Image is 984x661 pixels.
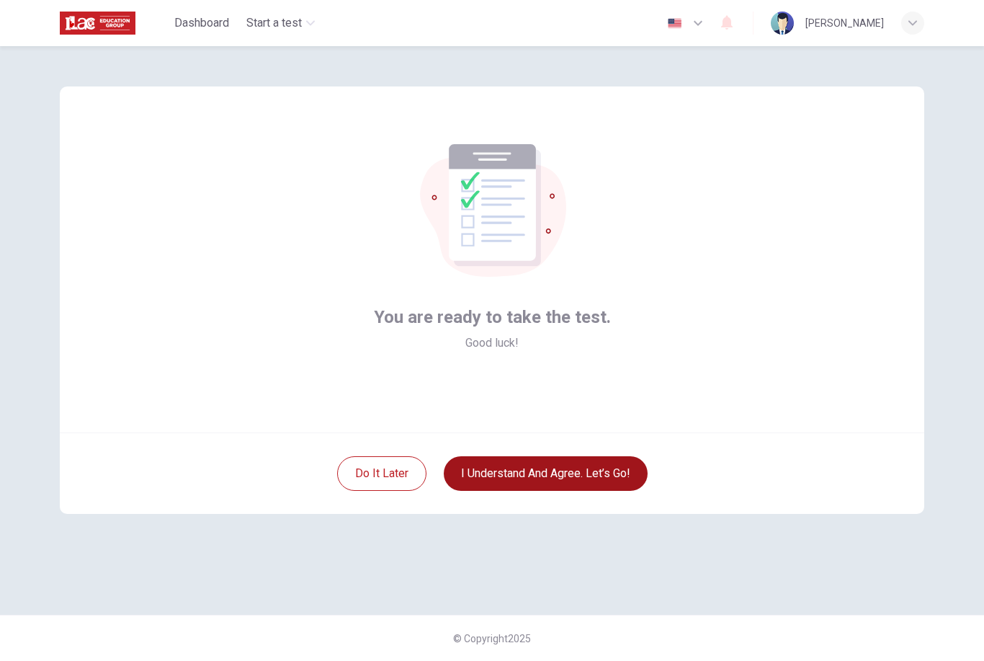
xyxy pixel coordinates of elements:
[771,12,794,35] img: Profile picture
[337,456,426,491] button: Do it later
[241,10,321,36] button: Start a test
[453,633,531,644] span: © Copyright 2025
[169,10,235,36] button: Dashboard
[174,14,229,32] span: Dashboard
[465,334,519,352] span: Good luck!
[444,456,648,491] button: I understand and agree. Let’s go!
[60,9,135,37] img: ILAC logo
[805,14,884,32] div: [PERSON_NAME]
[374,306,611,329] span: You are ready to take the test.
[666,18,684,29] img: en
[246,14,302,32] span: Start a test
[60,9,169,37] a: ILAC logo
